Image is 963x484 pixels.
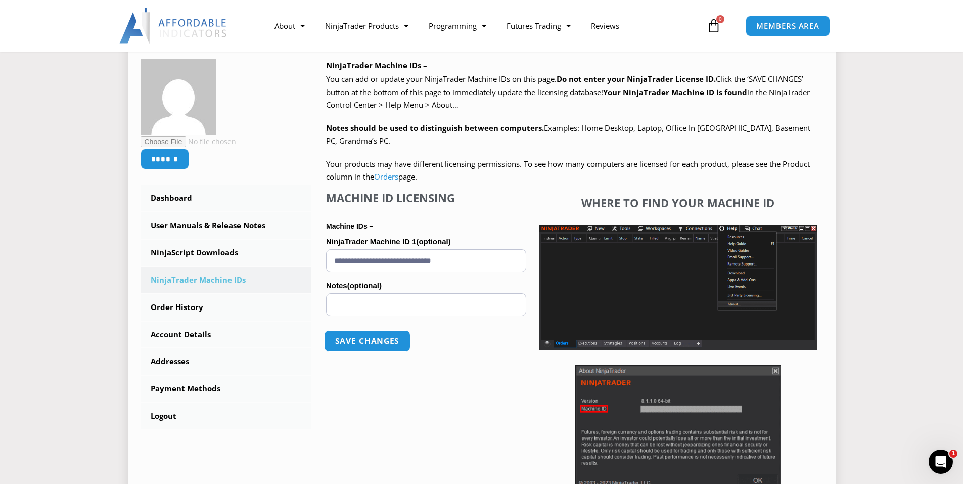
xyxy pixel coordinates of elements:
nav: Account pages [141,185,311,429]
a: Order History [141,294,311,321]
a: Futures Trading [496,14,581,37]
label: Notes [326,278,526,293]
a: MEMBERS AREA [746,16,830,36]
span: (optional) [416,237,450,246]
span: Examples: Home Desktop, Laptop, Office In [GEOGRAPHIC_DATA], Basement PC, Grandma’s PC. [326,123,810,146]
a: 0 [692,11,736,40]
h4: Where to find your Machine ID [539,196,817,209]
a: NinjaScript Downloads [141,240,311,266]
b: Do not enter your NinjaTrader License ID. [557,74,716,84]
img: LogoAI | Affordable Indicators – NinjaTrader [119,8,228,44]
label: NinjaTrader Machine ID 1 [326,234,526,249]
span: You can add or update your NinjaTrader Machine IDs on this page. [326,74,557,84]
a: About [264,14,315,37]
iframe: Intercom live chat [929,450,953,474]
span: 1 [949,450,957,458]
span: Click the ‘SAVE CHANGES’ button at the bottom of this page to immediately update the licensing da... [326,74,810,110]
span: 0 [716,15,724,23]
strong: Notes should be used to distinguish between computers. [326,123,544,133]
a: NinjaTrader Products [315,14,419,37]
strong: Machine IDs – [326,222,373,230]
h4: Machine ID Licensing [326,191,526,204]
img: Screenshot 2025-01-17 1155544 | Affordable Indicators – NinjaTrader [539,225,817,350]
a: User Manuals & Release Notes [141,212,311,239]
a: Orders [374,171,398,182]
span: Your products may have different licensing permissions. To see how many computers are licensed fo... [326,159,810,182]
b: NinjaTrader Machine IDs – [326,60,427,70]
a: Reviews [581,14,629,37]
a: NinjaTrader Machine IDs [141,267,311,293]
strong: Your NinjaTrader Machine ID is found [603,87,747,97]
span: MEMBERS AREA [756,22,819,30]
img: f5f22caf07bb9f67eb3c23dcae1d37df60a6062f9046f80cac60aaf5f7bf4800 [141,59,216,135]
a: Account Details [141,322,311,348]
a: Logout [141,403,311,429]
a: Addresses [141,348,311,375]
a: Payment Methods [141,376,311,402]
a: Dashboard [141,185,311,211]
nav: Menu [264,14,704,37]
span: (optional) [347,281,382,290]
a: Programming [419,14,496,37]
button: Save changes [324,330,410,352]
